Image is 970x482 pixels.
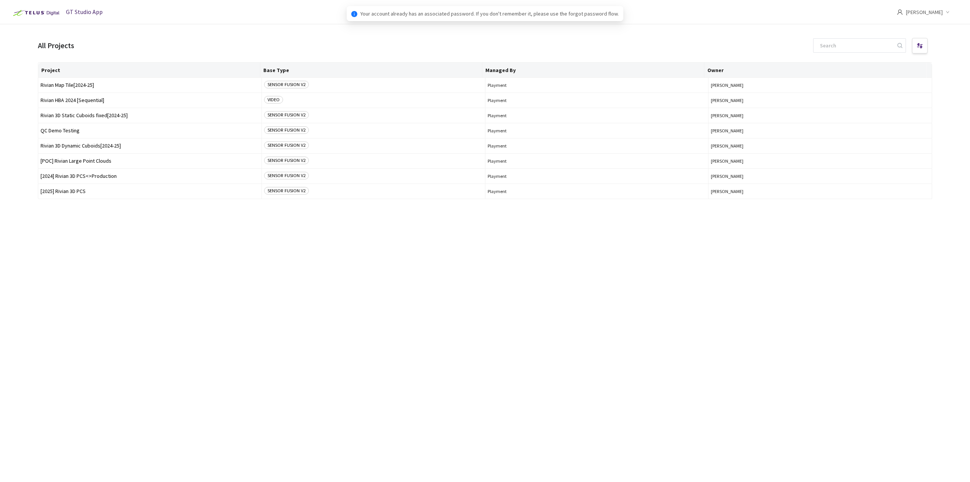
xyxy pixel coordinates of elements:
[41,143,259,149] span: Rivian 3D Dynamic Cuboids[2024-25]
[38,63,260,78] th: Project
[41,188,259,194] span: [2025] Rivian 3D PCS
[360,9,619,18] span: Your account already has an associated password. If you don't remember it, please use the forgot ...
[815,39,896,52] input: Search
[264,111,309,119] span: SENSOR FUSION V2
[482,63,704,78] th: Managed By
[488,97,706,103] span: Playment
[260,63,482,78] th: Base Type
[66,8,103,16] span: GT Studio App
[711,128,929,133] button: [PERSON_NAME]
[351,11,357,17] span: info-circle
[946,10,950,14] span: down
[897,9,903,15] span: user
[264,81,309,88] span: SENSOR FUSION V2
[41,173,259,179] span: [2024] Rivian 3D PCS<>Production
[264,141,309,149] span: SENSOR FUSION V2
[41,128,259,133] span: QC Demo Testing
[264,126,309,134] span: SENSOR FUSION V2
[488,188,706,194] span: Playment
[41,158,259,164] span: [POC] Rivian Large Point Clouds
[711,113,929,118] button: [PERSON_NAME]
[488,173,706,179] span: Playment
[41,97,259,103] span: Rivian HBA 2024 [Sequential]
[488,143,706,149] span: Playment
[9,7,62,19] img: Telus
[264,187,309,195] span: SENSOR FUSION V2
[711,143,929,149] button: [PERSON_NAME]
[264,96,283,104] span: VIDEO
[41,82,259,88] span: Rivian Map Tile[2024-25]
[41,113,259,118] span: Rivian 3D Static Cuboids fixed[2024-25]
[264,172,309,179] span: SENSOR FUSION V2
[704,63,926,78] th: Owner
[264,157,309,164] span: SENSOR FUSION V2
[38,39,74,51] div: All Projects
[711,82,929,88] button: [PERSON_NAME]
[711,97,929,103] button: [PERSON_NAME]
[711,158,929,164] button: [PERSON_NAME]
[488,158,706,164] span: Playment
[488,128,706,133] span: Playment
[488,113,706,118] span: Playment
[488,82,706,88] span: Playment
[711,173,929,179] button: [PERSON_NAME]
[711,188,929,194] button: [PERSON_NAME]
